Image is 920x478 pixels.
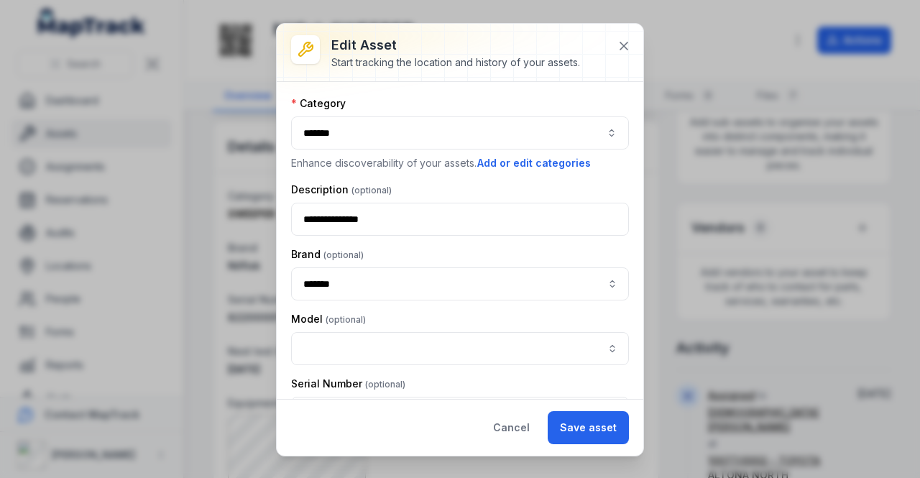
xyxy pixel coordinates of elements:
button: Save asset [548,411,629,444]
button: Cancel [481,411,542,444]
label: Category [291,96,346,111]
p: Enhance discoverability of your assets. [291,155,629,171]
label: Brand [291,247,364,262]
input: asset-edit:cf[95398f92-8612-421e-aded-2a99c5a8da30]-label [291,267,629,300]
input: asset-edit:cf[ae11ba15-1579-4ecc-996c-910ebae4e155]-label [291,332,629,365]
label: Serial Number [291,377,405,391]
label: Model [291,312,366,326]
h3: Edit asset [331,35,580,55]
button: Add or edit categories [477,155,592,171]
div: Start tracking the location and history of your assets. [331,55,580,70]
label: Description [291,183,392,197]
